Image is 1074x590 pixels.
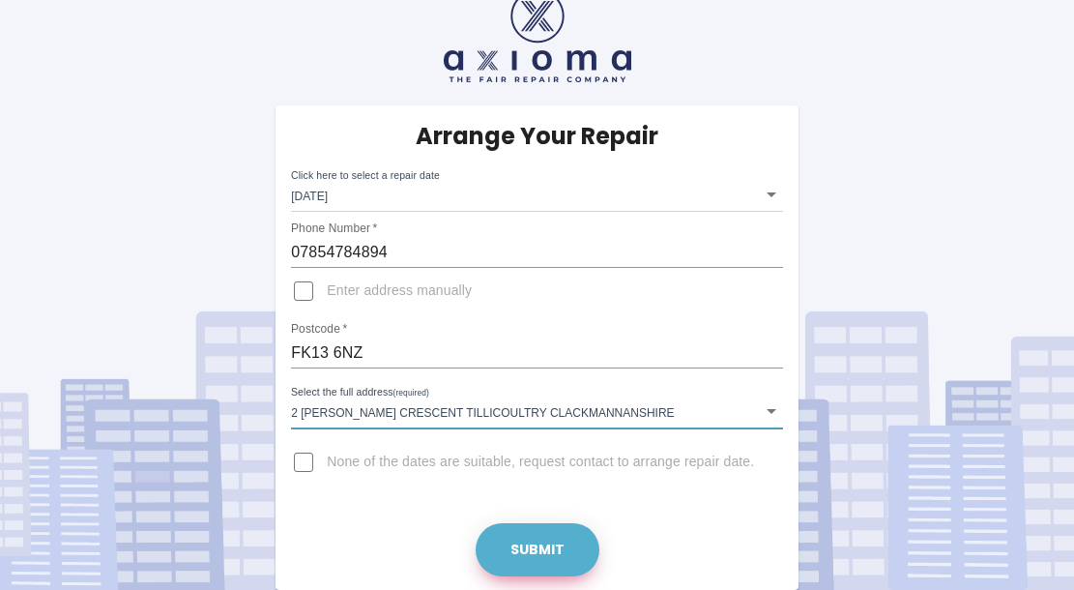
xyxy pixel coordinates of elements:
label: Select the full address [291,385,429,400]
label: Click here to select a repair date [291,168,440,183]
label: Postcode [291,321,347,338]
h5: Arrange Your Repair [416,121,658,152]
span: None of the dates are suitable, request contact to arrange repair date. [327,453,754,472]
div: 2 [PERSON_NAME] Crescent Tillicoultry Clackmannanshire [291,394,783,428]
small: (required) [393,389,429,398]
button: Submit [476,523,599,576]
div: [DATE] [291,177,783,212]
span: Enter address manually [327,281,472,301]
label: Phone Number [291,221,377,237]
